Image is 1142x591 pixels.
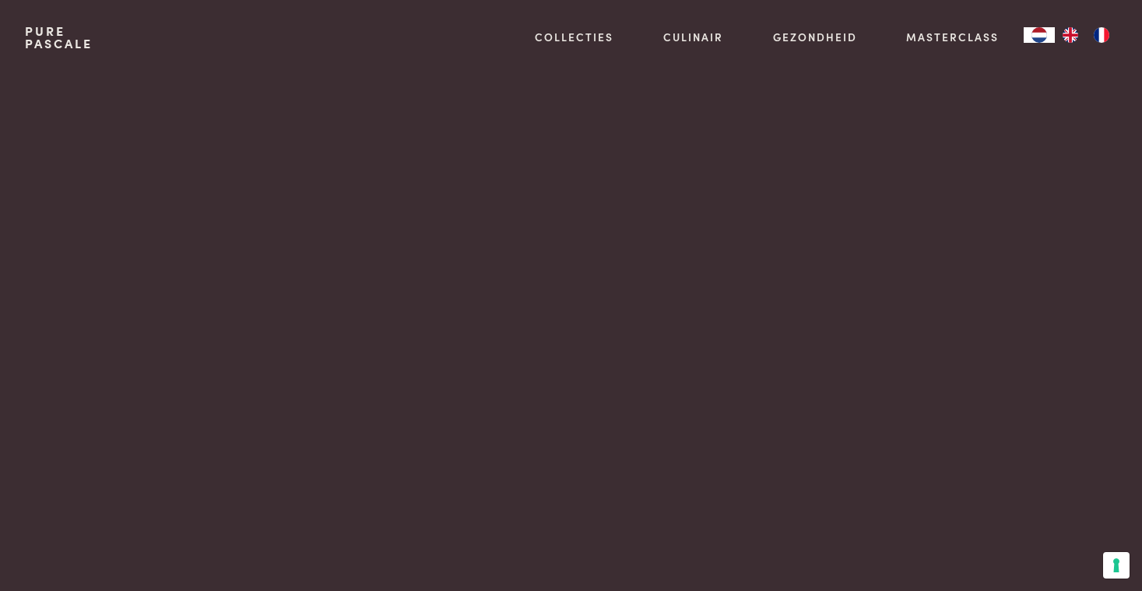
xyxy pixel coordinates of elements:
ul: Language list [1055,27,1117,43]
a: NL [1024,27,1055,43]
a: Culinair [663,29,723,45]
a: Collecties [535,29,613,45]
div: Language [1024,27,1055,43]
aside: Language selected: Nederlands [1024,27,1117,43]
a: EN [1055,27,1086,43]
a: PurePascale [25,25,93,50]
a: Masterclass [906,29,999,45]
button: Uw voorkeuren voor toestemming voor trackingtechnologieën [1103,552,1130,579]
a: FR [1086,27,1117,43]
a: Gezondheid [773,29,857,45]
